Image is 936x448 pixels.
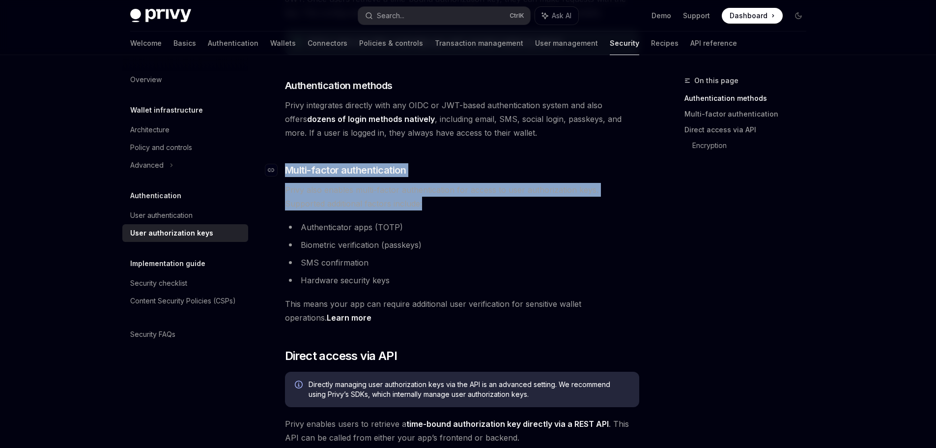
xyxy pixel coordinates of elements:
[130,277,187,289] div: Security checklist
[130,9,191,23] img: dark logo
[122,139,248,156] a: Policy and controls
[435,31,523,55] a: Transaction management
[130,159,164,171] div: Advanced
[130,295,236,307] div: Content Security Policies (CSPs)
[307,114,435,124] a: dozens of login methods natively
[130,227,213,239] div: User authorization keys
[610,31,639,55] a: Security
[130,74,162,86] div: Overview
[510,12,524,20] span: Ctrl K
[285,98,639,140] span: Privy integrates directly with any OIDC or JWT-based authentication system and also offers , incl...
[684,122,814,138] a: Direct access via API
[791,8,806,24] button: Toggle dark mode
[265,163,285,177] a: Navigate to header
[730,11,767,21] span: Dashboard
[535,31,598,55] a: User management
[130,190,181,202] h5: Authentication
[122,326,248,343] a: Security FAQs
[122,224,248,242] a: User authorization keys
[327,313,371,323] a: Learn more
[122,274,248,292] a: Security checklist
[270,31,296,55] a: Wallets
[122,292,248,310] a: Content Security Policies (CSPs)
[684,106,814,122] a: Multi-factor authentication
[285,79,393,92] span: Authentication methods
[285,273,639,287] li: Hardware security keys
[130,329,175,340] div: Security FAQs
[208,31,258,55] a: Authentication
[552,11,571,21] span: Ask AI
[285,163,406,177] span: Multi-factor authentication
[309,380,629,399] span: Directly managing user authorization keys via the API is an advanced setting. We recommend using ...
[722,8,783,24] a: Dashboard
[535,7,578,25] button: Ask AI
[285,417,639,445] span: Privy enables users to retrieve a . This API can be called from either your app’s frontend or bac...
[358,7,530,25] button: Search...CtrlK
[377,10,404,22] div: Search...
[692,138,814,153] a: Encryption
[651,31,679,55] a: Recipes
[130,104,203,116] h5: Wallet infrastructure
[285,183,639,210] span: Privy also enables multi-factor authentication for access to user authorization keys. Supported a...
[295,381,305,390] svg: Info
[130,124,170,136] div: Architecture
[285,256,639,269] li: SMS confirmation
[683,11,710,21] a: Support
[694,75,738,87] span: On this page
[406,419,609,429] strong: time-bound authorization key directly via a REST API
[122,121,248,139] a: Architecture
[308,31,347,55] a: Connectors
[130,209,193,221] div: User authentication
[285,220,639,234] li: Authenticator apps (TOTP)
[285,238,639,252] li: Biometric verification (passkeys)
[690,31,737,55] a: API reference
[359,31,423,55] a: Policies & controls
[130,258,205,269] h5: Implementation guide
[285,297,639,325] span: This means your app can require additional user verification for sensitive wallet operations.
[652,11,671,21] a: Demo
[684,90,814,106] a: Authentication methods
[173,31,196,55] a: Basics
[285,348,397,364] span: Direct access via API
[130,31,162,55] a: Welcome
[122,71,248,89] a: Overview
[130,142,192,153] div: Policy and controls
[122,207,248,224] a: User authentication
